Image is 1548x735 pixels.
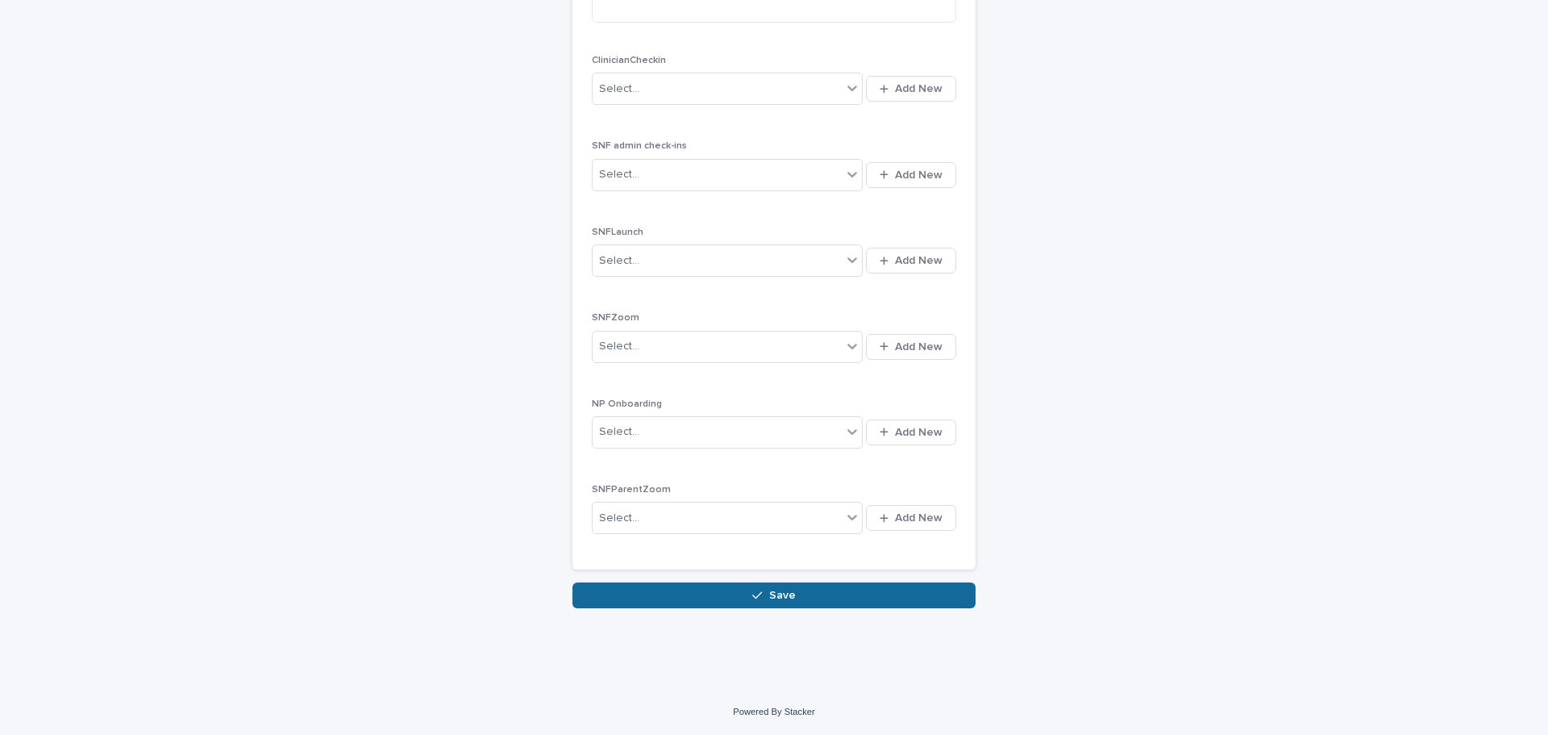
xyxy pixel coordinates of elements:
[895,427,943,438] span: Add New
[592,228,643,237] span: SNFLaunch
[599,424,639,441] div: Select...
[599,510,639,527] div: Select...
[866,162,956,188] button: Add New
[895,169,943,181] span: Add New
[769,590,796,601] span: Save
[895,512,943,524] span: Add New
[866,420,956,445] button: Add New
[599,166,639,183] div: Select...
[572,583,976,608] button: Save
[592,485,671,495] span: SNFParentZoom
[895,341,943,353] span: Add New
[592,399,662,409] span: NP Onboarding
[895,255,943,266] span: Add New
[599,253,639,269] div: Select...
[592,56,666,65] span: ClinicianCheckin
[866,505,956,531] button: Add New
[866,248,956,274] button: Add New
[866,334,956,360] button: Add New
[592,141,687,151] span: SNF admin check-ins
[599,338,639,355] div: Select...
[733,707,814,716] a: Powered By Stacker
[592,313,639,323] span: SNFZoom
[599,81,639,98] div: Select...
[895,83,943,94] span: Add New
[866,76,956,102] button: Add New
